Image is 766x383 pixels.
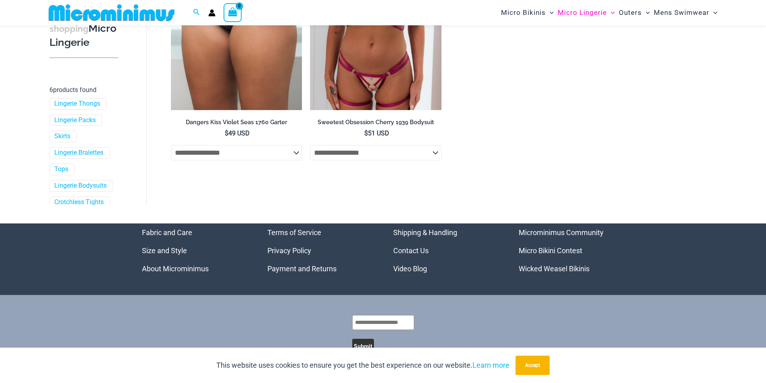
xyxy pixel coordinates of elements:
[171,119,302,126] h2: Dangers Kiss Violet Seas 1760 Garter
[393,264,427,273] a: Video Blog
[142,228,192,237] a: Fabric and Care
[142,223,248,278] nav: Menu
[267,223,373,278] nav: Menu
[652,2,719,23] a: Mens SwimwearMenu ToggleMenu Toggle
[225,129,228,137] span: $
[654,2,709,23] span: Mens Swimwear
[558,2,607,23] span: Micro Lingerie
[519,264,589,273] a: Wicked Weasel Bikinis
[393,223,499,278] nav: Menu
[519,246,582,255] a: Micro Bikini Contest
[310,119,442,126] h2: Sweetest Obsession Cherry 1939 Bodysuit
[642,2,650,23] span: Menu Toggle
[556,2,617,23] a: Micro LingerieMenu ToggleMenu Toggle
[54,182,107,190] a: Lingerie Bodysuits
[54,198,104,207] a: Crotchless Tights
[45,4,178,22] img: MM SHOP LOGO FLAT
[142,264,209,273] a: About Microminimus
[498,1,721,24] nav: Site Navigation
[519,228,604,237] a: Microminimus Community
[499,2,556,23] a: Micro BikinisMenu ToggleMenu Toggle
[519,223,624,278] aside: Footer Widget 4
[515,356,550,375] button: Accept
[54,100,100,108] a: Lingerie Thongs
[49,84,118,96] p: products found
[364,129,389,137] bdi: 51 USD
[310,119,442,129] a: Sweetest Obsession Cherry 1939 Bodysuit
[607,2,615,23] span: Menu Toggle
[617,2,652,23] a: OutersMenu ToggleMenu Toggle
[393,228,457,237] a: Shipping & Handling
[54,133,70,141] a: Skirts
[224,3,242,22] a: View Shopping Cart, empty
[267,246,311,255] a: Privacy Policy
[267,228,321,237] a: Terms of Service
[364,129,368,137] span: $
[216,359,509,371] p: This website uses cookies to ensure you get the best experience on our website.
[54,149,103,158] a: Lingerie Bralettes
[472,361,509,369] a: Learn more
[225,129,250,137] bdi: 49 USD
[352,339,374,353] button: Submit
[519,223,624,278] nav: Menu
[267,264,337,273] a: Payment and Returns
[208,9,216,16] a: Account icon link
[393,223,499,278] aside: Footer Widget 3
[193,8,200,18] a: Search icon link
[49,24,88,34] span: shopping
[393,246,429,255] a: Contact Us
[546,2,554,23] span: Menu Toggle
[49,22,118,49] h3: Micro Lingerie
[267,223,373,278] aside: Footer Widget 2
[142,223,248,278] aside: Footer Widget 1
[709,2,717,23] span: Menu Toggle
[171,119,302,129] a: Dangers Kiss Violet Seas 1760 Garter
[142,246,187,255] a: Size and Style
[501,2,546,23] span: Micro Bikinis
[54,165,68,174] a: Tops
[54,116,96,125] a: Lingerie Packs
[49,86,53,94] span: 6
[619,2,642,23] span: Outers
